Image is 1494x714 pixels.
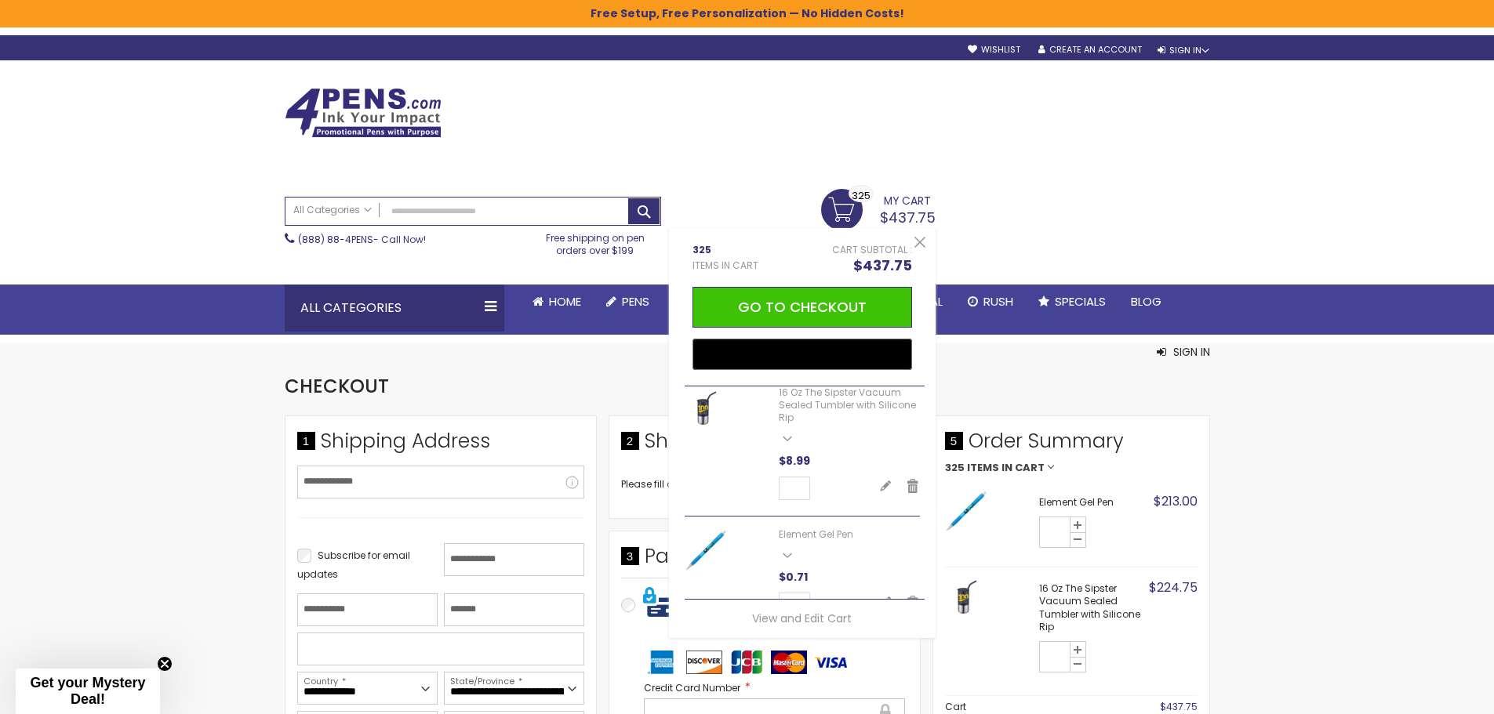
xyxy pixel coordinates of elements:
[945,428,1198,462] span: Order Summary
[1055,293,1106,310] span: Specials
[285,373,389,399] span: Checkout
[16,669,160,714] div: Get your Mystery Deal!Close teaser
[1149,578,1198,596] span: $224.75
[1026,285,1118,319] a: Specials
[692,259,758,272] span: Items in Cart
[945,462,965,473] span: 325
[1039,582,1145,633] strong: 16 Oz The Sipster Vacuum Sealed Tumbler with Silicone Rip
[852,188,871,203] span: 325
[853,256,912,275] span: $437.75
[955,285,1026,319] a: Rush
[832,243,907,256] span: Cart Subtotal
[779,569,808,585] span: $0.71
[285,285,504,332] div: All Categories
[686,651,722,674] img: discover
[1131,293,1161,310] span: Blog
[813,651,849,674] img: visa
[621,543,908,578] div: Payment Method
[594,285,662,319] a: Pens
[622,293,649,310] span: Pens
[752,611,852,626] a: View and Edit Cart
[1158,45,1209,56] div: Sign In
[621,428,908,462] div: Shipping Methods
[821,189,936,228] a: $437.75 325
[692,339,912,370] button: Buy with GPay
[945,575,988,618] img: 16 Oz The Sipster Vacuum Sealed Tumbler with Silicone Rip-Navy Blue
[644,651,680,674] img: amex
[1118,285,1174,319] a: Blog
[621,478,908,491] div: Please fill out the address form to see shipping methods.
[298,233,373,246] a: (888) 88-4PENS
[1157,344,1210,360] button: Sign In
[157,656,173,672] button: Close teaser
[880,208,936,227] span: $437.75
[297,549,410,581] span: Subscribe for email updates
[293,204,372,216] span: All Categories
[297,428,584,462] div: Shipping Address
[1154,492,1198,510] span: $213.00
[520,285,594,319] a: Home
[644,680,905,695] label: Credit Card Number
[1038,44,1142,56] a: Create an Account
[692,244,758,256] span: 325
[729,651,765,674] img: jcb
[967,462,1045,473] span: Items in Cart
[968,44,1020,56] a: Wishlist
[771,651,807,674] img: mastercard
[779,453,810,469] span: $8.99
[1160,700,1198,713] span: $437.75
[779,527,853,541] a: Element Gel Pen
[285,88,442,138] img: 4Pens Custom Pens and Promotional Products
[30,675,145,707] span: Get your Mystery Deal!
[692,287,912,328] button: Go to Checkout
[549,293,581,310] span: Home
[983,293,1013,310] span: Rush
[1039,496,1136,509] strong: Element Gel Pen
[285,198,380,223] a: All Categories
[662,285,747,319] a: Pencils
[779,386,916,424] a: 16 Oz The Sipster Vacuum Sealed Tumbler with Silicone Rip
[298,233,426,246] span: - Call Now!
[529,226,661,257] div: Free shipping on pen orders over $199
[643,586,674,618] img: Pay with credit card
[1173,344,1210,360] span: Sign In
[945,489,988,532] img: Element Gel Pen-Turquoise
[685,386,728,429] img: 16 Oz The Sipster Vacuum Sealed Tumbler with Silicone Rip-Navy Blue
[685,528,728,571] img: Element Gel Pen-Turquoise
